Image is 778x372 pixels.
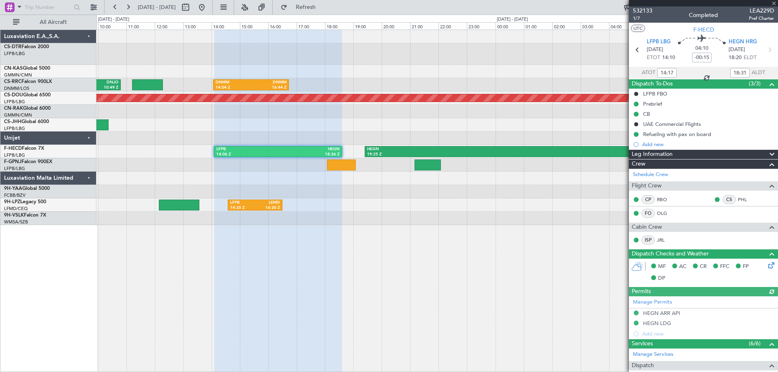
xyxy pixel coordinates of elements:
div: 14:00 [212,22,240,30]
div: Add new [642,141,774,148]
span: 9H-YAA [4,186,22,191]
input: Trip Number [25,1,71,13]
div: 21:00 [410,22,438,30]
span: CS-DOU [4,93,23,98]
span: 1/7 [633,15,652,22]
a: 9H-YAAGlobal 5000 [4,186,50,191]
span: Dispatch [632,361,654,370]
a: JRL [657,236,675,244]
span: 14:10 [662,54,675,62]
span: DP [658,274,665,283]
span: CR [700,263,707,271]
div: Completed [689,11,718,19]
span: ETOT [647,54,660,62]
div: Prebrief [643,100,662,107]
a: DNMM/LOS [4,85,29,91]
span: 18:20 [729,54,742,62]
div: DNJO [98,80,119,85]
span: ATOT [642,69,655,77]
a: LFPB/LBG [4,152,25,158]
span: CN-RAK [4,106,23,111]
span: CS-JHH [4,119,21,124]
div: 14:35 Z [230,205,255,211]
a: F-GPNJFalcon 900EX [4,159,52,164]
a: GMMN/CMN [4,72,32,78]
span: Dispatch Checks and Weather [632,249,709,259]
span: Flight Crew [632,181,662,191]
div: 05:45 Z [512,152,656,157]
span: MF [658,263,666,271]
span: F-HECD [693,26,714,34]
a: LFPB/LBG [4,166,25,172]
span: F-GPNJ [4,159,21,164]
div: CB [643,111,650,117]
div: 03:00 [581,22,609,30]
div: 12:00 [155,22,183,30]
a: CS-DTRFalcon 2000 [4,45,49,49]
a: Schedule Crew [633,171,668,179]
div: HEGN [367,147,511,152]
a: CS-RRCFalcon 900LX [4,79,52,84]
span: ELDT [744,54,757,62]
span: HEGN HRG [729,38,757,46]
div: 19:25 Z [367,152,511,157]
div: LFPB [216,147,278,152]
div: 11:00 [126,22,155,30]
a: CS-JHHGlobal 6000 [4,119,49,124]
div: Refueling with pax on board [643,131,711,138]
span: Leg Information [632,150,673,159]
span: Dispatch To-Dos [632,79,673,89]
div: 19:00 [353,22,382,30]
a: LFMD/CEQ [4,206,28,212]
div: DNMM [216,80,251,85]
button: UTC [631,25,645,32]
div: 04:00 [609,22,637,30]
div: 14:06 Z [216,152,278,157]
span: (3/3) [749,79,761,88]
span: CS-RRC [4,79,21,84]
span: FFC [720,263,729,271]
span: F-HECD [4,146,22,151]
span: 9H-LPZ [4,200,20,204]
span: [DATE] - [DATE] [138,4,176,11]
div: 10:00 [98,22,126,30]
div: 02:00 [552,22,581,30]
a: WMSA/SZB [4,219,28,225]
span: Services [632,339,653,349]
span: [DATE] [729,46,745,54]
a: GMMN/CMN [4,112,32,118]
a: LFPB/LBG [4,51,25,57]
div: 20:00 [382,22,410,30]
button: Refresh [277,1,325,14]
span: Cabin Crew [632,223,662,232]
a: FCBB/BZV [4,192,26,198]
div: LEMD [255,200,280,206]
div: [DATE] - [DATE] [497,16,528,23]
span: (6/6) [749,339,761,348]
span: LEA229D [749,6,774,15]
a: LFPB/LBG [4,125,25,132]
span: Crew [632,159,645,169]
a: CS-DOUGlobal 6500 [4,93,51,98]
div: 10:49 Z [98,85,119,91]
div: 15:00 [240,22,268,30]
a: 9H-LPZLegacy 500 [4,200,46,204]
div: LFPB [230,200,255,206]
span: All Aircraft [21,19,85,25]
div: ISP [641,236,655,244]
span: ALDT [752,69,765,77]
div: 16:00 [268,22,297,30]
div: UAE Commercial Flights [643,121,701,128]
div: 23:00 [467,22,495,30]
span: LFPB LBG [647,38,671,46]
span: 04:10 [695,45,708,53]
a: CN-KASGlobal 5000 [4,66,50,71]
a: Manage Services [633,351,673,359]
div: 01:00 [524,22,552,30]
div: LFPB FBO [643,90,667,97]
a: RBO [657,196,675,203]
div: HEGN [278,147,340,152]
div: 18:00 [325,22,353,30]
span: AC [679,263,686,271]
a: LFPB/LBG [4,99,25,105]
